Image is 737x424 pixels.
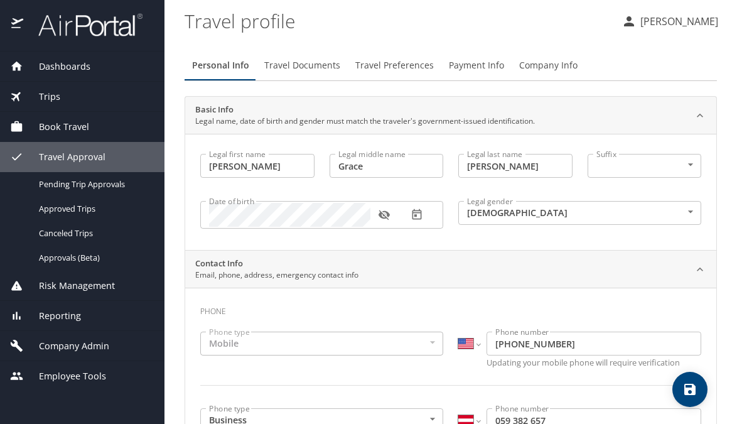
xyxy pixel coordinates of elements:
[39,178,149,190] span: Pending Trip Approvals
[39,252,149,264] span: Approvals (Beta)
[23,279,115,293] span: Risk Management
[23,369,106,383] span: Employee Tools
[23,90,60,104] span: Trips
[23,339,109,353] span: Company Admin
[449,58,504,73] span: Payment Info
[185,134,716,250] div: Basic InfoLegal name, date of birth and gender must match the traveler's government-issued identi...
[23,150,105,164] span: Travel Approval
[185,251,716,288] div: Contact InfoEmail, phone, address, emergency contact info
[487,359,701,367] p: Updating your mobile phone will require verification
[195,116,535,127] p: Legal name, date of birth and gender must match the traveler's government-issued identification.
[11,13,24,37] img: icon-airportal.png
[200,298,701,319] h3: Phone
[616,10,723,33] button: [PERSON_NAME]
[185,50,717,80] div: Profile
[355,58,434,73] span: Travel Preferences
[185,97,716,134] div: Basic InfoLegal name, date of birth and gender must match the traveler's government-issued identi...
[195,258,358,270] h2: Contact Info
[264,58,340,73] span: Travel Documents
[519,58,578,73] span: Company Info
[23,120,89,134] span: Book Travel
[637,14,718,29] p: [PERSON_NAME]
[195,269,358,281] p: Email, phone, address, emergency contact info
[672,372,707,407] button: save
[458,201,701,225] div: [DEMOGRAPHIC_DATA]
[24,13,143,37] img: airportal-logo.png
[39,203,149,215] span: Approved Trips
[23,60,90,73] span: Dashboards
[588,154,702,178] div: ​
[185,1,611,40] h1: Travel profile
[39,227,149,239] span: Canceled Trips
[23,309,81,323] span: Reporting
[200,332,443,356] div: Mobile
[195,104,535,116] h2: Basic Info
[192,58,249,73] span: Personal Info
